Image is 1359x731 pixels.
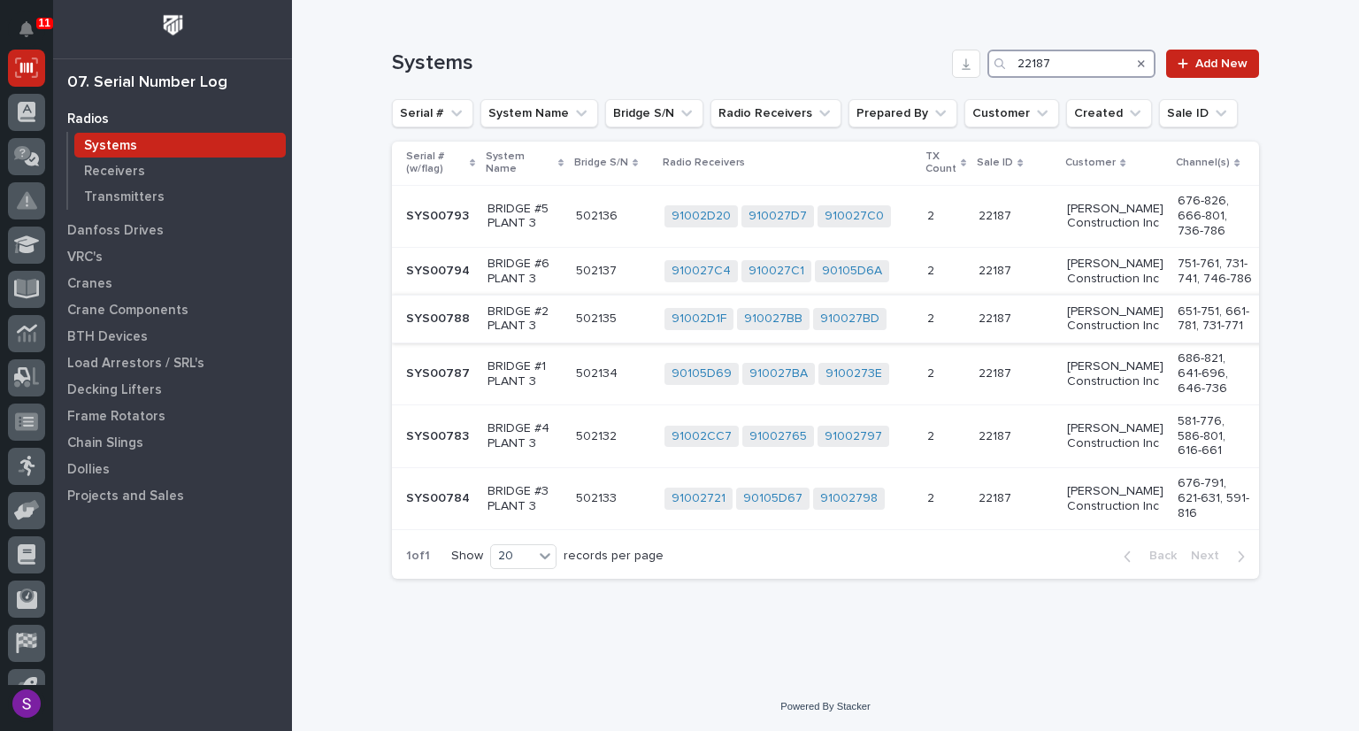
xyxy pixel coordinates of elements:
[67,276,112,292] p: Cranes
[392,295,1345,342] tr: SYS00788SYS00788 BRIDGE #2 PLANT 3502135502135 91002D1F 910027BB 910027BD 22 2218722187 [PERSON_N...
[488,484,562,514] p: BRIDGE #3 PLANT 3
[392,99,473,127] button: Serial #
[84,164,145,180] p: Receivers
[392,185,1345,248] tr: SYS00793SYS00793 BRIDGE #5 PLANT 3502136502136 91002D20 910027D7 910027C0 22 2218722187 [PERSON_N...
[67,409,165,425] p: Frame Rotators
[1166,50,1259,78] a: Add New
[927,205,938,224] p: 2
[488,421,562,451] p: BRIDGE #4 PLANT 3
[744,312,802,327] a: 910027BB
[1067,257,1163,287] p: [PERSON_NAME] Construction Inc
[964,99,1059,127] button: Customer
[1065,153,1116,173] p: Customer
[53,482,292,509] a: Projects and Sales
[1184,548,1259,564] button: Next
[979,426,1015,444] p: 22187
[672,312,726,327] a: 91002D1F
[820,312,879,327] a: 910027BD
[927,363,938,381] p: 2
[825,429,882,444] a: 91002797
[927,488,938,506] p: 2
[672,209,731,224] a: 91002D20
[406,426,472,444] p: SYS00783
[1109,548,1184,564] button: Back
[67,223,164,239] p: Danfoss Drives
[979,205,1015,224] p: 22187
[749,264,804,279] a: 910027C1
[848,99,957,127] button: Prepared By
[53,429,292,456] a: Chain Slings
[987,50,1156,78] input: Search
[672,491,726,506] a: 91002721
[392,248,1345,296] tr: SYS00794SYS00794 BRIDGE #6 PLANT 3502137502137 910027C4 910027C1 90105D6A 22 2218722187 [PERSON_N...
[53,270,292,296] a: Cranes
[1067,359,1163,389] p: [PERSON_NAME] Construction Inc
[672,264,731,279] a: 910027C4
[53,323,292,350] a: BTH Devices
[1178,304,1252,335] p: 651-751, 661-781, 731-771
[53,296,292,323] a: Crane Components
[392,535,444,578] p: 1 of 1
[406,308,473,327] p: SYS00788
[576,488,620,506] p: 502133
[53,243,292,270] a: VRC's
[977,153,1013,173] p: Sale ID
[820,491,878,506] a: 91002798
[927,260,938,279] p: 2
[67,303,188,319] p: Crane Components
[8,685,45,722] button: users-avatar
[8,11,45,48] button: Notifications
[1139,548,1177,564] span: Back
[486,147,554,180] p: System Name
[576,426,620,444] p: 502132
[68,133,292,158] a: Systems
[392,467,1345,530] tr: SYS00784SYS00784 BRIDGE #3 PLANT 3502133502133 91002721 90105D67 91002798 22 2218722187 [PERSON_N...
[1178,257,1252,287] p: 751-761, 731-741, 746-786
[451,549,483,564] p: Show
[84,138,137,154] p: Systems
[392,405,1345,468] tr: SYS00783SYS00783 BRIDGE #4 PLANT 3502132502132 91002CC7 91002765 91002797 22 2218722187 [PERSON_N...
[672,366,732,381] a: 90105D69
[67,356,204,372] p: Load Arrestors / SRL's
[406,363,473,381] p: SYS00787
[979,260,1015,279] p: 22187
[576,308,620,327] p: 502135
[392,50,945,76] h1: Systems
[780,701,870,712] a: Powered By Stacker
[1191,548,1230,564] span: Next
[53,403,292,429] a: Frame Rotators
[480,99,598,127] button: System Name
[710,99,841,127] button: Radio Receivers
[67,435,143,451] p: Chain Slings
[488,202,562,232] p: BRIDGE #5 PLANT 3
[53,376,292,403] a: Decking Lifters
[672,429,732,444] a: 91002CC7
[979,308,1015,327] p: 22187
[67,489,184,504] p: Projects and Sales
[749,429,807,444] a: 91002765
[68,158,292,183] a: Receivers
[53,217,292,243] a: Danfoss Drives
[406,205,472,224] p: SYS00793
[67,250,103,265] p: VRC's
[488,304,562,335] p: BRIDGE #2 PLANT 3
[1067,202,1163,232] p: [PERSON_NAME] Construction Inc
[488,257,562,287] p: BRIDGE #6 PLANT 3
[84,189,165,205] p: Transmitters
[1178,414,1252,458] p: 581-776, 586-801, 616-661
[576,260,620,279] p: 502137
[925,147,956,180] p: TX Count
[1178,476,1252,520] p: 676-791, 621-631, 591-816
[605,99,703,127] button: Bridge S/N
[979,488,1015,506] p: 22187
[979,363,1015,381] p: 22187
[53,105,292,132] a: Radios
[1159,99,1238,127] button: Sale ID
[406,147,465,180] p: Serial # (w/flag)
[392,342,1345,405] tr: SYS00787SYS00787 BRIDGE #1 PLANT 3502134502134 90105D69 910027BA 9100273E 22 2218722187 [PERSON_N...
[406,488,473,506] p: SYS00784
[68,184,292,209] a: Transmitters
[576,205,621,224] p: 502136
[749,366,808,381] a: 910027BA
[576,363,621,381] p: 502134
